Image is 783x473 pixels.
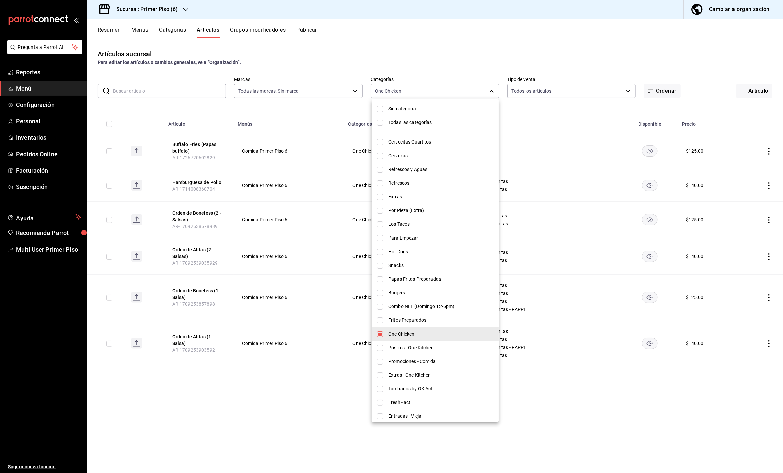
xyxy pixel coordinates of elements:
[388,399,493,406] span: Fresh - act
[388,276,493,283] span: Papas Fritas Preparadas
[388,289,493,296] span: Burgers
[388,344,493,351] span: Postres - One Kitchen
[388,372,493,379] span: Extras - One Kitchen
[388,385,493,392] span: Tumbados by OK Act
[388,119,493,126] span: Todas las categorías
[388,180,493,187] span: Refrescos
[388,303,493,310] span: Combo NFL (Domingo 12-6pm)
[388,221,493,228] span: Los Tacos
[388,138,493,146] span: Cervecitas Cuartitos
[388,207,493,214] span: Por Pieza (Extra)
[388,105,493,112] span: Sin categoría
[388,193,493,200] span: Extras
[388,317,493,324] span: Fritos Preparados
[388,262,493,269] span: Snacks
[388,166,493,173] span: Refrescos y Aguas
[388,152,493,159] span: Cervezas
[388,234,493,242] span: Para Empezar
[388,413,493,420] span: Entradas - Vieja
[388,248,493,255] span: Hot Dogs
[388,330,493,338] span: One Chicken
[388,358,493,365] span: Promociones - Comida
